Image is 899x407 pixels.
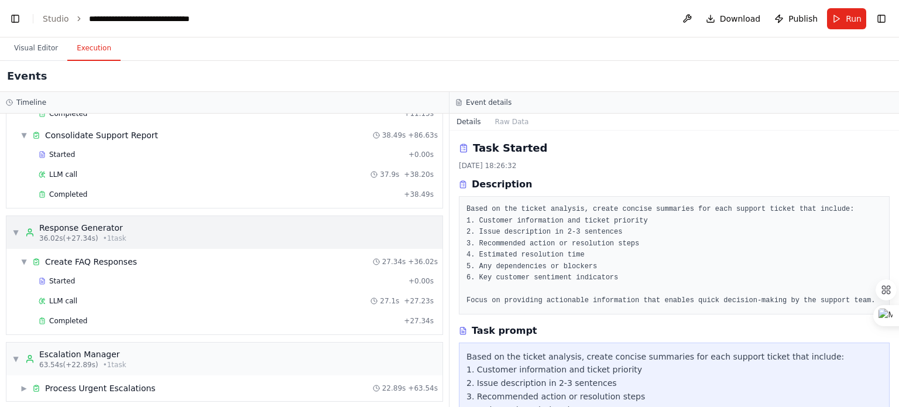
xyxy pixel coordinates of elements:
[409,276,434,286] span: + 0.00s
[39,360,98,370] span: 63.54s (+22.89s)
[404,170,434,179] span: + 38.20s
[103,234,126,243] span: • 1 task
[7,11,23,27] button: Hide left sidebar
[873,11,890,27] button: Show right sidebar
[103,360,126,370] span: • 1 task
[382,257,406,266] span: 27.34s
[5,36,67,61] button: Visual Editor
[380,170,399,179] span: 37.9s
[49,150,75,159] span: Started
[404,109,434,118] span: + 11.15s
[382,131,406,140] span: 38.49s
[49,316,87,326] span: Completed
[382,384,406,393] span: 22.89s
[408,131,438,140] span: + 86.63s
[12,354,19,364] span: ▼
[473,140,547,156] h2: Task Started
[45,382,156,394] span: Process Urgent Escalations
[49,170,77,179] span: LLM call
[472,177,532,191] h3: Description
[12,228,19,237] span: ▼
[472,324,537,338] h3: Task prompt
[39,234,98,243] span: 36.02s (+27.34s)
[43,14,69,23] a: Studio
[449,114,488,130] button: Details
[20,131,28,140] span: ▼
[380,296,399,306] span: 27.1s
[404,190,434,199] span: + 38.49s
[488,114,536,130] button: Raw Data
[49,109,87,118] span: Completed
[43,13,221,25] nav: breadcrumb
[770,8,822,29] button: Publish
[49,276,75,286] span: Started
[409,150,434,159] span: + 0.00s
[788,13,818,25] span: Publish
[49,190,87,199] span: Completed
[20,384,28,393] span: ▶
[49,296,77,306] span: LLM call
[408,257,438,266] span: + 36.02s
[466,204,882,307] pre: Based on the ticket analysis, create concise summaries for each support ticket that include: 1. C...
[7,68,47,84] h2: Events
[20,257,28,266] span: ▼
[45,256,137,268] span: Create FAQ Responses
[459,161,890,170] div: [DATE] 18:26:32
[701,8,766,29] button: Download
[720,13,761,25] span: Download
[16,98,46,107] h3: Timeline
[45,129,158,141] span: Consolidate Support Report
[466,98,512,107] h3: Event details
[39,222,126,234] div: Response Generator
[827,8,866,29] button: Run
[408,384,438,393] span: + 63.54s
[404,316,434,326] span: + 27.34s
[67,36,121,61] button: Execution
[846,13,862,25] span: Run
[404,296,434,306] span: + 27.23s
[39,348,126,360] div: Escalation Manager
